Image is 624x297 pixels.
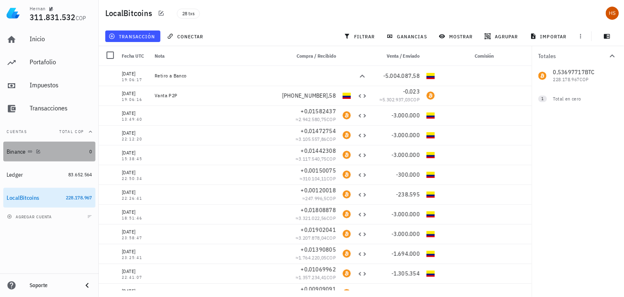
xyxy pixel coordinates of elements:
[343,131,351,139] div: BTC-icon
[30,104,92,112] div: Transacciones
[403,88,420,95] span: -0,023
[532,33,567,40] span: importar
[327,116,336,122] span: COP
[7,148,26,155] div: Binance
[122,196,148,201] div: 22:26:41
[122,188,148,196] div: [DATE]
[327,215,336,221] span: COP
[122,70,148,78] div: [DATE]
[9,214,52,220] span: agregar cuenta
[122,149,148,157] div: [DATE]
[151,46,287,66] div: Nota
[305,195,327,201] span: 247.996,5
[343,269,351,278] div: BTC-icon
[396,171,420,178] span: -300.000
[327,136,336,142] span: COP
[66,194,92,201] span: 228.178.967
[396,191,420,198] span: -238.595
[110,33,155,40] span: transacción
[30,58,92,66] div: Portafolio
[299,156,327,162] span: 3.117.540,75
[299,215,327,221] span: 3.321.022,56
[346,33,375,40] span: filtrar
[427,131,435,139] div: COP-icon
[122,177,148,181] div: 22:50:34
[301,147,336,154] span: +0,01442308
[327,195,336,201] span: COP
[282,92,336,99] span: [PHONE_NUMBER],58
[68,171,92,178] span: 83.652.564
[392,250,420,257] span: -1.694.000
[30,5,45,12] div: Hernan
[299,274,327,281] span: 1.357.234,41
[327,235,336,241] span: COP
[30,282,76,289] div: Soporte
[155,53,165,59] span: Nota
[436,30,478,42] button: mostrar
[301,187,336,194] span: +0,00120018
[169,33,204,40] span: conectar
[303,175,327,182] span: 310.104,11
[392,290,420,297] span: -1.000.000
[122,109,148,117] div: [DATE]
[427,151,435,159] div: COP-icon
[122,78,148,82] div: 19:06:17
[30,81,92,89] div: Impuestos
[301,246,336,253] span: +0,01390805
[122,248,148,256] div: [DATE]
[296,136,336,142] span: ≈
[343,190,351,199] div: BTC-icon
[427,210,435,218] div: COP-icon
[301,285,336,293] span: +0,00909091
[441,33,473,40] span: mostrar
[427,230,435,238] div: COP-icon
[343,171,351,179] div: BTC-icon
[301,167,336,174] span: +0,00150075
[383,30,432,42] button: ganancias
[3,53,95,72] a: Portafolio
[299,235,327,241] span: 3.207.878,04
[300,175,336,182] span: ≈
[122,89,148,98] div: [DATE]
[383,96,411,103] span: 5.302.937,03
[427,91,435,100] div: BTC-icon
[76,14,86,22] span: COP
[538,53,608,59] div: Totales
[392,112,420,119] span: -3.000.000
[343,91,351,100] div: COP-icon
[122,129,148,137] div: [DATE]
[297,53,336,59] span: Compra / Recibido
[343,250,351,258] div: BTC-icon
[105,30,160,42] button: transacción
[296,215,336,221] span: ≈
[388,33,427,40] span: ganancias
[427,111,435,119] div: COP-icon
[155,72,283,79] div: Retiro a Banco
[438,46,497,66] div: Comisión
[122,216,148,220] div: 18:51:46
[392,151,420,159] span: -3.000.000
[30,35,92,43] div: Inicio
[392,131,420,139] span: -3.000.000
[427,190,435,199] div: COP-icon
[3,142,95,161] a: Binance 0
[411,96,420,103] span: COP
[7,7,20,20] img: LedgiFi
[122,53,144,59] span: Fecha UTC
[155,92,276,99] div: Vanta P2P
[118,46,151,66] div: Fecha UTC
[302,195,336,201] span: ≈
[427,269,435,278] div: COP-icon
[343,230,351,238] div: BTC-icon
[481,30,523,42] button: agrupar
[122,137,148,141] div: 22:12:20
[3,165,95,185] a: Ledger 83.652.564
[299,136,327,142] span: 3.105.557,86
[105,7,155,20] h1: LocalBitcoins
[90,148,92,154] span: 0
[301,108,336,115] span: +0,01582437
[553,95,601,103] div: Total en cero
[387,53,420,59] span: Venta / Enviado
[327,255,336,261] span: COP
[296,255,336,261] span: ≈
